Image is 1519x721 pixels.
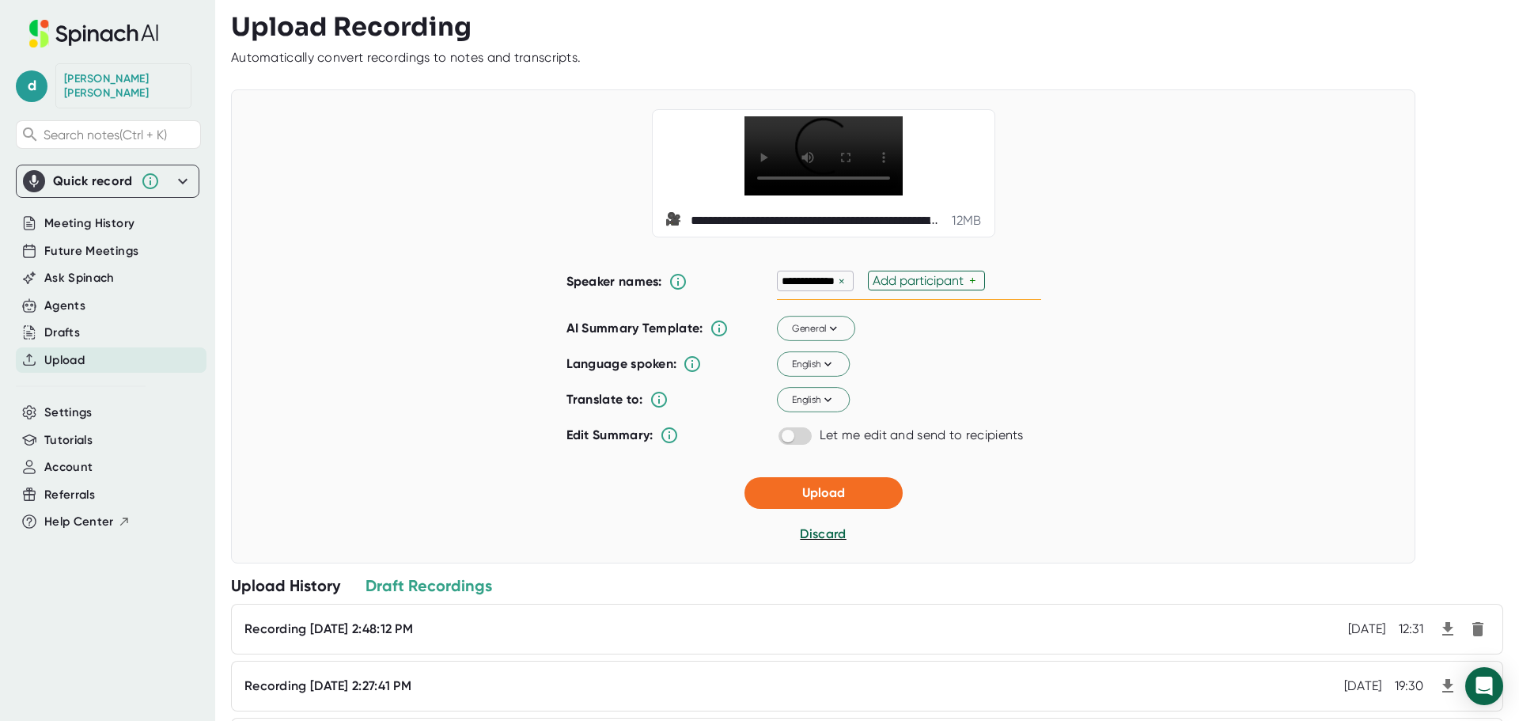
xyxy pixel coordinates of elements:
[53,173,133,189] div: Quick record
[791,393,835,407] span: English
[800,526,846,541] span: Discard
[64,72,183,100] div: Dennis Walker
[44,404,93,422] button: Settings
[44,431,93,450] button: Tutorials
[566,356,677,371] b: Language spoken:
[1348,621,1386,637] div: 8/26/2025, 2:48:12 PM
[665,211,684,230] span: video
[820,427,1024,443] div: Let me edit and send to recipients
[791,321,840,336] span: General
[366,575,492,596] div: Draft Recordings
[44,486,95,504] button: Referrals
[566,274,662,289] b: Speaker names:
[800,525,846,544] button: Discard
[835,274,849,289] div: ×
[802,485,845,500] span: Upload
[23,165,192,197] div: Quick record
[1344,678,1382,694] div: 8/26/2025, 2:27:41 PM
[777,317,855,342] button: General
[566,392,643,407] b: Translate to:
[777,352,850,378] button: English
[231,12,1503,42] h3: Upload Recording
[1395,678,1424,694] div: 19:30
[969,273,980,288] div: +
[244,621,413,637] div: Recording [DATE] 2:48:12 PM
[231,50,581,66] div: Automatically convert recordings to notes and transcripts.
[44,513,131,531] button: Help Center
[231,575,340,596] div: Upload History
[44,269,115,287] button: Ask Spinach
[1399,621,1424,637] div: 12:31
[952,213,981,229] div: 12 MB
[873,273,969,288] div: Add participant
[566,321,703,336] b: AI Summary Template:
[44,458,93,476] button: Account
[1465,667,1503,705] div: Open Intercom Messenger
[44,127,167,142] span: Search notes (Ctrl + K)
[44,297,85,315] button: Agents
[44,351,85,370] button: Upload
[44,242,138,260] button: Future Meetings
[44,513,114,531] span: Help Center
[777,388,850,413] button: English
[44,324,80,342] button: Drafts
[566,427,653,442] b: Edit Summary:
[244,678,411,694] div: Recording [DATE] 2:27:41 PM
[744,477,903,509] button: Upload
[16,70,47,102] span: d
[791,357,835,371] span: English
[44,214,134,233] button: Meeting History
